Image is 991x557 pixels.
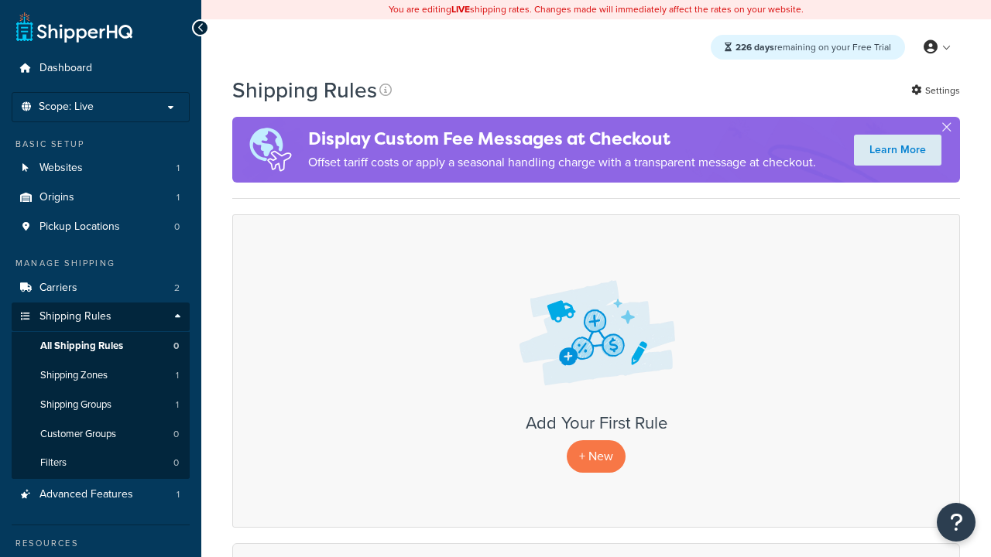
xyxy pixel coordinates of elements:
a: Shipping Rules [12,302,190,331]
li: Origins [12,183,190,212]
li: Websites [12,154,190,183]
span: Origins [39,191,74,204]
span: 0 [173,456,179,470]
li: Carriers [12,274,190,302]
img: duties-banner-06bc72dcb5fe05cb3f9472aba00be2ae8eb53ab6f0d8bb03d382ba314ac3c341.png [232,117,308,183]
span: 2 [174,282,180,295]
a: All Shipping Rules 0 [12,332,190,361]
span: Scope: Live [39,101,94,114]
a: Advanced Features 1 [12,480,190,509]
span: 0 [173,340,179,353]
h3: Add Your First Rule [249,414,944,432]
a: Carriers 2 [12,274,190,302]
li: Advanced Features [12,480,190,509]
span: Shipping Zones [40,369,108,382]
span: Pickup Locations [39,220,120,234]
span: 1 [176,369,179,382]
button: Open Resource Center [937,503,976,542]
li: Shipping Rules [12,302,190,479]
a: ShipperHQ Home [16,12,132,43]
a: Learn More [854,135,941,166]
a: Pickup Locations 0 [12,213,190,241]
div: Manage Shipping [12,257,190,270]
a: Settings [911,80,960,101]
a: Origins 1 [12,183,190,212]
a: Dashboard [12,54,190,83]
div: Basic Setup [12,138,190,151]
span: 1 [177,191,180,204]
a: Shipping Zones 1 [12,361,190,390]
span: 1 [177,488,180,501]
span: Customer Groups [40,428,116,441]
span: Websites [39,162,83,175]
span: 0 [173,428,179,441]
span: All Shipping Rules [40,340,123,353]
span: Shipping Groups [40,398,111,412]
li: Filters [12,449,190,477]
h1: Shipping Rules [232,75,377,105]
span: Carriers [39,282,77,295]
span: 0 [174,220,180,234]
span: Advanced Features [39,488,133,501]
span: 1 [177,162,180,175]
p: + New [567,440,626,472]
span: Filters [40,456,67,470]
p: Offset tariff costs or apply a seasonal handling charge with a transparent message at checkout. [308,152,816,173]
li: Shipping Groups [12,391,190,419]
span: Shipping Rules [39,310,111,323]
li: All Shipping Rules [12,332,190,361]
li: Pickup Locations [12,213,190,241]
strong: 226 days [736,40,774,54]
a: Websites 1 [12,154,190,183]
a: Shipping Groups 1 [12,391,190,419]
a: Filters 0 [12,449,190,477]
div: remaining on your Free Trial [711,35,905,60]
a: Customer Groups 0 [12,420,190,449]
li: Customer Groups [12,420,190,449]
li: Shipping Zones [12,361,190,390]
h4: Display Custom Fee Messages at Checkout [308,126,816,152]
span: Dashboard [39,62,92,75]
span: 1 [176,398,179,412]
b: LIVE [451,2,470,16]
div: Resources [12,537,190,550]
